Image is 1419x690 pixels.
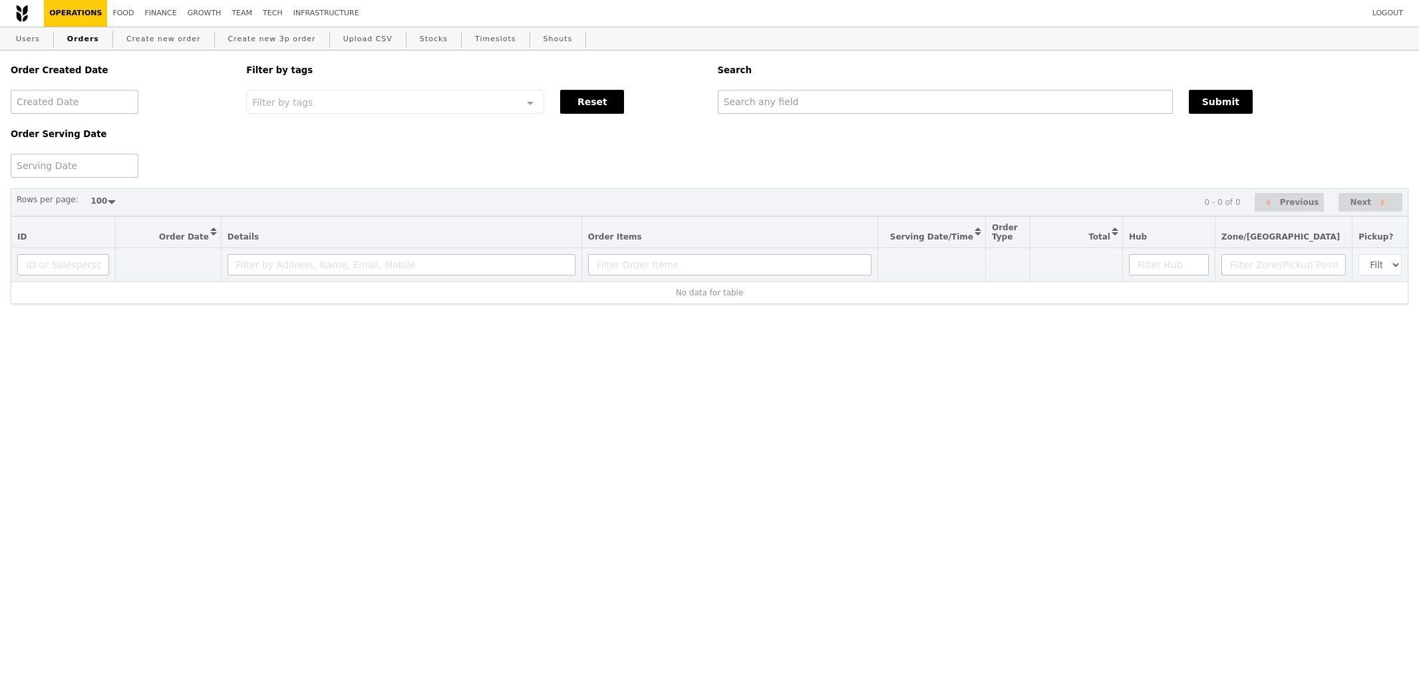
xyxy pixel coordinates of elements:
a: Upload CSV [338,27,398,51]
input: Serving Date [11,154,138,178]
input: Filter Order Items [588,254,872,275]
span: Order Type [992,223,1018,242]
span: Details [228,232,259,242]
span: Zone/[GEOGRAPHIC_DATA] [1221,232,1340,242]
input: Filter Zone/Pickup Point [1221,254,1346,275]
a: Shouts [538,27,578,51]
input: Created Date [11,90,138,114]
input: Filter Hub [1129,254,1209,275]
button: Previous [1255,193,1324,212]
input: ID or Salesperson name [17,254,109,275]
button: Reset [560,90,624,114]
h5: Order Created Date [11,65,230,75]
h5: Filter by tags [246,65,701,75]
span: ID [17,232,27,242]
span: Filter by tags [252,96,313,108]
a: Users [11,27,45,51]
span: Order Items [588,232,642,242]
a: Stocks [414,27,453,51]
div: No data for table [17,288,1402,297]
a: Create new 3p order [223,27,321,51]
input: Filter by Address, Name, Email, Mobile [228,254,575,275]
h5: Search [718,65,1409,75]
input: Search any field [718,90,1173,114]
span: Previous [1280,194,1319,210]
a: Create new order [121,27,206,51]
button: Submit [1189,90,1253,114]
h5: Order Serving Date [11,129,230,139]
a: Orders [62,27,104,51]
button: Next [1339,193,1402,212]
span: Next [1350,194,1371,210]
span: Pickup? [1358,232,1393,242]
span: Hub [1129,232,1147,242]
div: 0 - 0 of 0 [1204,198,1240,207]
img: Grain logo [16,5,28,22]
a: Timeslots [470,27,521,51]
label: Rows per page: [17,193,79,206]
